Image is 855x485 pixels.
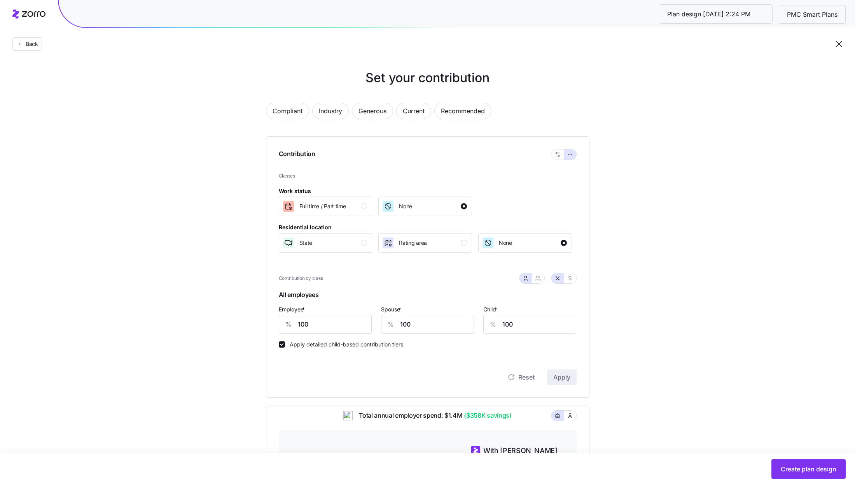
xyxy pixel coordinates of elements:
span: Create plan design [781,464,836,474]
span: Recommended [441,103,485,119]
span: None [499,239,512,247]
span: Classes [279,172,577,180]
span: Compliant [273,103,302,119]
span: Rating area [399,239,427,247]
span: With [PERSON_NAME] [483,445,558,456]
button: Current [396,103,431,119]
button: Compliant [266,103,309,119]
span: PMC Smart Plans [781,10,844,19]
span: State [299,239,313,247]
label: Child [483,305,499,314]
span: Full time / Part time [299,202,346,210]
span: Reset [518,373,535,382]
button: Back [12,37,42,51]
span: Contribution [279,149,315,160]
div: % [484,315,502,333]
button: Recommended [434,103,491,119]
button: Create plan design [771,459,846,479]
span: Apply [553,373,570,382]
label: Employee [279,305,306,314]
div: % [381,315,400,333]
div: Residential location [279,223,332,232]
span: None [399,202,412,210]
h1: Set your contribution [235,69,621,87]
span: Contribution by class [279,275,323,282]
span: Generous [358,103,386,119]
button: Apply [547,369,577,385]
div: % [279,315,298,333]
button: Industry [312,103,349,119]
span: Industry [319,103,342,119]
span: ($358K savings) [462,411,511,420]
button: Generous [352,103,393,119]
label: Spouse [381,305,403,314]
span: All employees [279,288,577,304]
img: ai-icon.png [343,411,353,420]
span: Total annual employer spend: $1.4M [353,411,511,420]
div: Work status [279,187,311,195]
label: Apply detailed child-based contribution tiers [285,341,403,348]
span: Back [23,40,38,48]
button: Reset [501,369,541,385]
span: Current [403,103,425,119]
